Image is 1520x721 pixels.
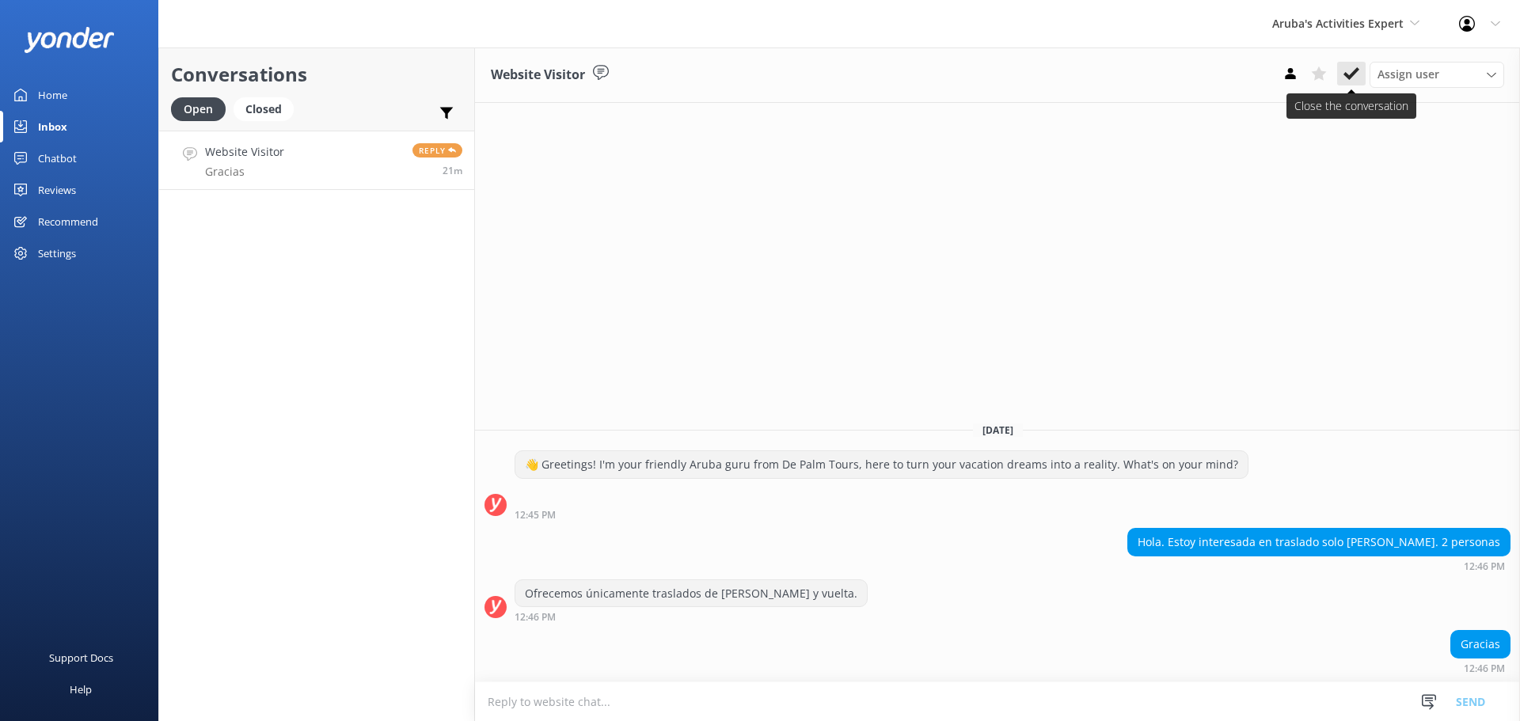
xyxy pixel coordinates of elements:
[412,143,462,157] span: Reply
[38,142,77,174] div: Chatbot
[515,580,867,607] div: Ofrecemos únicamente traslados de [PERSON_NAME] y vuelta.
[1377,66,1439,83] span: Assign user
[1451,631,1510,658] div: Gracias
[70,674,92,705] div: Help
[38,111,67,142] div: Inbox
[205,165,284,179] p: Gracias
[234,100,302,117] a: Closed
[1272,16,1404,31] span: Aruba's Activities Expert
[234,97,294,121] div: Closed
[38,79,67,111] div: Home
[491,65,585,85] h3: Website Visitor
[38,174,76,206] div: Reviews
[515,451,1248,478] div: 👋 Greetings! I'm your friendly Aruba guru from De Palm Tours, here to turn your vacation dreams i...
[973,423,1023,437] span: [DATE]
[205,143,284,161] h4: Website Visitor
[24,27,115,53] img: yonder-white-logo.png
[515,510,556,520] strong: 12:45 PM
[515,611,868,622] div: Aug 26 2025 12:46pm (UTC -04:00) America/Caracas
[515,509,1248,520] div: Aug 26 2025 12:45pm (UTC -04:00) America/Caracas
[1464,664,1505,674] strong: 12:46 PM
[1127,560,1510,571] div: Aug 26 2025 12:46pm (UTC -04:00) America/Caracas
[1128,529,1510,556] div: Hola. Estoy interesada en traslado solo [PERSON_NAME]. 2 personas
[38,237,76,269] div: Settings
[159,131,474,190] a: Website VisitorGraciasReply21m
[1450,662,1510,674] div: Aug 26 2025 12:46pm (UTC -04:00) America/Caracas
[171,100,234,117] a: Open
[38,206,98,237] div: Recommend
[49,642,113,674] div: Support Docs
[1464,562,1505,571] strong: 12:46 PM
[1370,62,1504,87] div: Assign User
[515,613,556,622] strong: 12:46 PM
[171,59,462,89] h2: Conversations
[171,97,226,121] div: Open
[443,164,462,177] span: Aug 26 2025 12:46pm (UTC -04:00) America/Caracas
